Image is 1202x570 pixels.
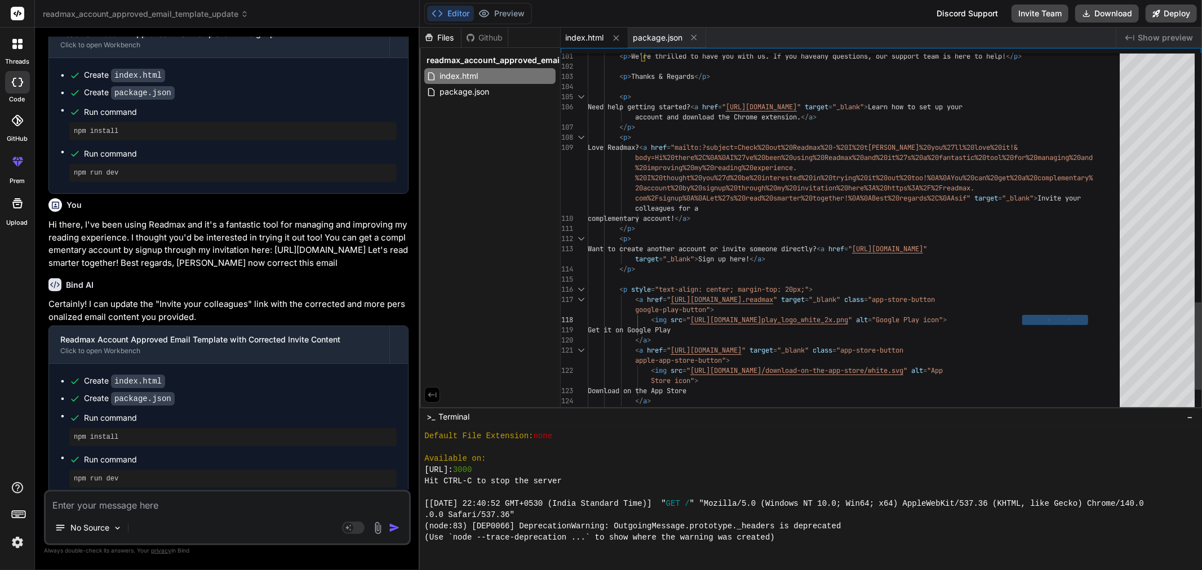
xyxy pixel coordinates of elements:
[151,547,171,554] span: privacy
[561,132,573,142] div: 108
[561,244,573,254] div: 113
[635,163,797,172] span: %20improving%20my%20reading%20experience.
[801,113,809,122] span: </
[574,92,589,102] div: Click to collapse the range.
[690,315,761,324] span: [URL][DOMAIN_NAME]
[74,474,392,483] pre: npm run dev
[619,234,623,243] span: <
[635,194,832,203] span: com%2Fsignup%0A%0ALet%27s%20read%20smarter%20toget
[60,334,378,345] div: Readmax Account Approved Email Template with Corrected Invite Content
[868,103,963,112] span: Learn how to set up your
[930,5,1005,23] div: Discord Support
[706,72,710,81] span: >
[561,396,573,406] div: 124
[761,315,848,324] span: play_logo_white_2x.png
[574,132,589,142] div: Click to collapse the range.
[663,346,667,355] span: =
[7,218,28,228] label: Upload
[635,356,726,365] span: apple-app-store-button"
[848,244,852,253] span: "
[671,143,868,152] span: "mailto:?subject=Check%20out%20Readmax%20-%20I%20t
[635,153,832,162] span: body=Hi%20there%2C%0A%0AI%27ve%20been%20using%20Re
[588,386,686,395] span: Download on the App Store
[1030,173,1093,182] span: 20complementary%
[761,255,765,264] span: >
[1146,5,1197,23] button: Deploy
[44,545,411,556] p: Always double-check its answers. Your in Bind
[438,69,479,83] span: index.html
[698,255,749,264] span: Sign up here!
[643,143,647,152] span: a
[427,55,631,66] span: readmax_account_approved_email_template_update
[726,356,730,365] span: >
[805,103,828,112] span: target
[667,346,671,355] span: "
[84,454,397,465] span: Run command
[868,295,935,304] span: "app-store-button
[647,397,651,406] span: >
[627,92,631,101] span: >
[923,366,927,375] span: =
[111,86,175,100] code: package.json
[832,103,864,112] span: "_blank"
[424,475,562,487] span: Hit CTRL-C to stop the server
[8,533,27,552] img: settings
[635,204,698,213] span: colleagues for a
[49,20,389,57] button: Readmax Account Approved Email Template with Signup LinkClick to open Workbench
[832,153,1030,162] span: admax%20and%20it%27s%20a%20fantastic%20tool%20for%
[623,72,627,81] span: p
[424,532,775,543] span: (Use `node --trace-deprecation ...` to show where the warning was created)
[574,234,589,244] div: Click to collapse the range.
[113,523,122,533] img: Pick Models
[635,113,801,122] span: account and download the Chrome extension.
[864,103,868,112] span: >
[694,103,698,112] span: a
[438,411,469,422] span: Terminal
[813,346,832,355] span: class
[690,103,694,112] span: <
[574,284,589,295] div: Click to collapse the range.
[619,224,627,233] span: </
[84,69,165,81] div: Create
[690,366,761,375] span: [URL][DOMAIN_NAME]
[702,103,718,112] span: href
[777,346,809,355] span: "_blank"
[675,214,682,223] span: </
[690,498,1144,509] span: " "Mozilla/5.0 (Windows NT 10.0; Win64; x64) AppleWebKit/537.36 (KHTML, like Gecko) Chrome/140.0
[627,72,631,81] span: >
[667,295,671,304] span: "
[749,346,773,355] span: target
[832,173,1030,182] span: trying%20it%20out%20too!%0A%0AYou%20can%20get%20a%
[1185,408,1195,426] button: −
[631,285,651,294] span: style
[655,315,667,324] span: img
[722,103,726,112] span: "
[635,346,639,355] span: <
[820,244,824,253] span: a
[424,430,533,442] span: Default File Extension:
[671,366,682,375] span: src
[561,82,573,92] div: 104
[635,336,643,345] span: </
[663,295,667,304] span: =
[694,376,698,385] span: >
[561,295,573,305] div: 117
[832,184,974,193] span: n%20here%3A%20https%3A%2F%2Freadmax.
[561,61,573,72] div: 102
[1012,5,1068,23] button: Invite Team
[561,264,573,274] div: 114
[627,265,631,274] span: p
[111,375,165,388] code: index.html
[424,509,514,520] span: .0.0 Safari/537.36"
[74,168,392,177] pre: npm run dev
[643,397,647,406] span: a
[809,285,813,294] span: >
[84,87,175,99] div: Create
[631,123,635,132] span: >
[852,244,923,253] span: [URL][DOMAIN_NAME]
[805,295,809,304] span: =
[561,102,573,112] div: 106
[561,325,573,335] div: 119
[5,57,29,66] label: threads
[639,346,643,355] span: a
